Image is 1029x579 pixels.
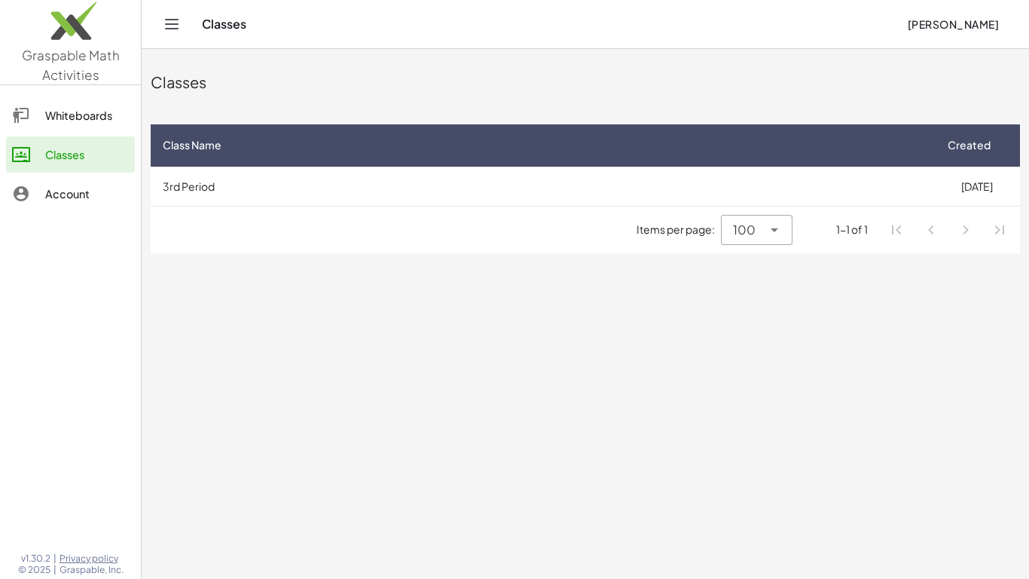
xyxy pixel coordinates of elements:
td: 3rd Period [151,167,933,206]
span: Graspable Math Activities [22,47,120,83]
div: Classes [45,146,129,164]
span: Graspable, Inc. [60,564,124,576]
button: [PERSON_NAME] [895,11,1011,38]
div: Classes [151,72,1020,93]
div: 1-1 of 1 [836,222,868,237]
span: | [53,564,56,576]
span: © 2025 [18,564,50,576]
span: Items per page: [637,222,721,237]
a: Account [6,176,135,212]
span: v1.30.2 [21,553,50,565]
span: Created [948,137,991,153]
td: [DATE] [933,167,1020,206]
a: Classes [6,136,135,173]
div: Whiteboards [45,106,129,124]
span: | [53,553,56,565]
button: Toggle navigation [160,12,184,36]
span: 100 [733,221,756,239]
span: Class Name [163,137,221,153]
div: Account [45,185,129,203]
nav: Pagination Navigation [880,213,1017,247]
a: Whiteboards [6,97,135,133]
span: [PERSON_NAME] [907,17,999,31]
a: Privacy policy [60,553,124,565]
